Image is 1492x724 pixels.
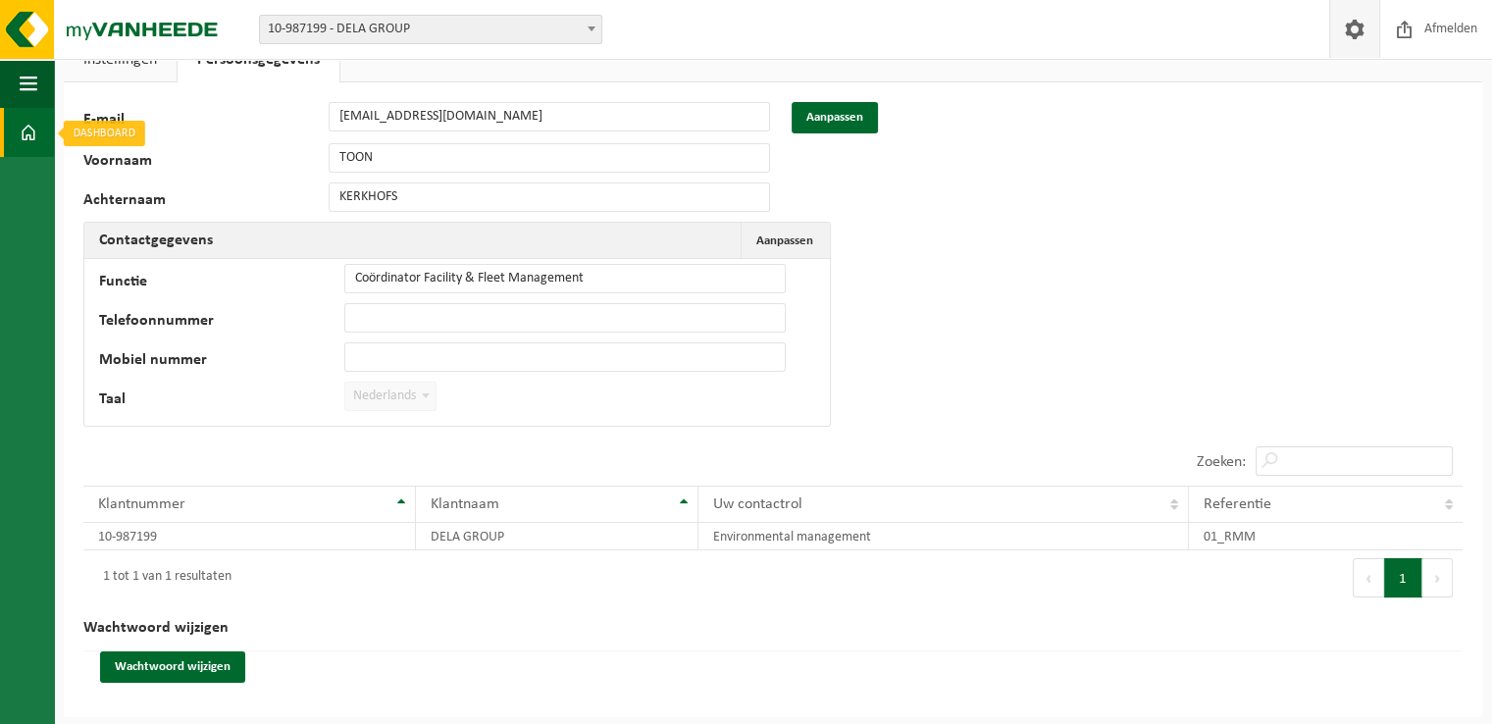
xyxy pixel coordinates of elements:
span: 10-987199 - DELA GROUP [260,16,601,43]
span: Aanpassen [756,234,813,247]
td: DELA GROUP [416,523,698,550]
button: Aanpassen [792,102,878,133]
label: Taal [99,391,344,411]
input: E-mail [329,102,770,131]
td: 01_RMM [1189,523,1463,550]
label: Achternaam [83,192,329,212]
h2: Contactgegevens [84,223,228,258]
button: 1 [1384,558,1422,597]
span: Referentie [1204,496,1271,512]
span: Klantnummer [98,496,185,512]
button: Wachtwoord wijzigen [100,651,245,683]
button: Aanpassen [741,223,828,258]
a: Persoonsgegevens [178,37,339,82]
span: 10-987199 - DELA GROUP [259,15,602,44]
span: Klantnaam [431,496,499,512]
button: Previous [1353,558,1384,597]
span: Nederlands [345,383,436,410]
td: Environmental management [698,523,1189,550]
a: Instellingen [64,37,177,82]
div: 1 tot 1 van 1 resultaten [93,560,232,595]
h2: Wachtwoord wijzigen [83,605,1463,651]
label: Zoeken: [1197,454,1246,470]
span: Nederlands [344,382,437,411]
button: Next [1422,558,1453,597]
label: Mobiel nummer [99,352,344,372]
label: Telefoonnummer [99,313,344,333]
td: 10-987199 [83,523,416,550]
label: Functie [99,274,344,293]
span: Uw contactrol [713,496,802,512]
label: Voornaam [83,153,329,173]
label: E-mail [83,112,329,133]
